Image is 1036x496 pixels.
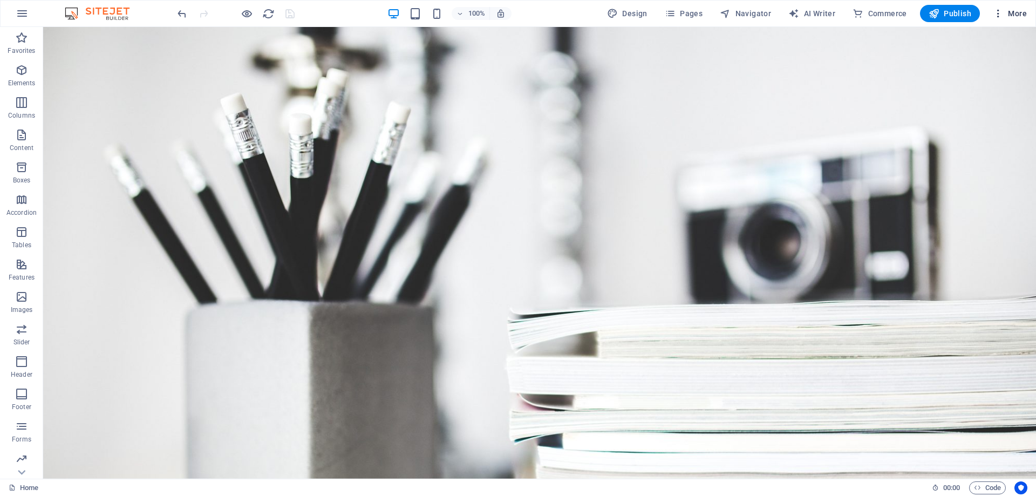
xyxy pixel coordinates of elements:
i: Reload page [262,8,275,20]
p: Accordion [6,208,37,217]
span: Design [607,8,647,19]
p: Images [11,305,33,314]
button: undo [175,7,188,20]
i: On resize automatically adjust zoom level to fit chosen device. [496,9,506,18]
button: Design [603,5,652,22]
button: Click here to leave preview mode and continue editing [240,7,253,20]
button: Navigator [715,5,775,22]
a: Click to cancel selection. Double-click to open Pages [9,481,38,494]
p: Boxes [13,176,31,185]
button: Code [969,481,1006,494]
p: Elements [8,79,36,87]
button: More [989,5,1031,22]
p: Content [10,144,33,152]
span: 00 00 [943,481,960,494]
p: Features [9,273,35,282]
i: Undo: Change meta tags (Ctrl+Z) [176,8,188,20]
button: Commerce [848,5,911,22]
span: Pages [665,8,703,19]
p: Tables [12,241,31,249]
button: Publish [920,5,980,22]
p: Forms [12,435,31,444]
div: Design (Ctrl+Alt+Y) [603,5,652,22]
span: Code [974,481,1001,494]
p: Columns [8,111,35,120]
button: Pages [660,5,707,22]
h6: Session time [932,481,960,494]
button: 100% [452,7,490,20]
p: Favorites [8,46,35,55]
h6: 100% [468,7,485,20]
span: Publish [929,8,971,19]
button: AI Writer [784,5,840,22]
p: Footer [12,403,31,411]
span: More [993,8,1027,19]
span: : [951,484,952,492]
button: reload [262,7,275,20]
p: Header [11,370,32,379]
span: Navigator [720,8,771,19]
img: Editor Logo [62,7,143,20]
span: Commerce [853,8,907,19]
span: AI Writer [788,8,835,19]
button: Usercentrics [1014,481,1027,494]
p: Slider [13,338,30,346]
